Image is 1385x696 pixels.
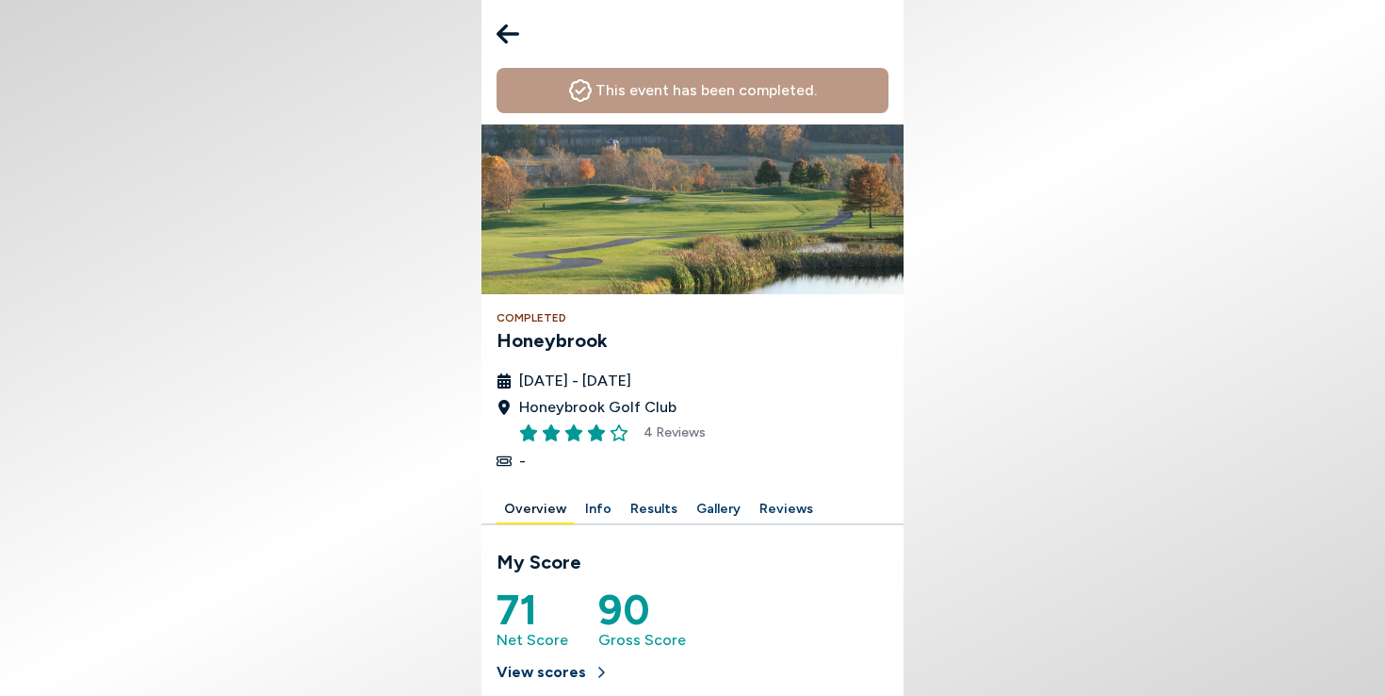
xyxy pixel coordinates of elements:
[595,79,817,102] h4: This event has been completed.
[497,309,888,326] h4: Completed
[598,629,686,652] span: Gross Score
[564,423,583,442] button: Rate this item 3 stars
[578,495,619,524] button: Info
[598,591,686,629] h5: 90
[497,629,568,652] span: Net Score
[481,124,904,294] img: Honeybrook
[610,423,628,442] button: Rate this item 5 stars
[542,423,561,442] button: Rate this item 2 stars
[519,423,538,442] button: Rate this item 1 stars
[519,396,676,419] span: Honeybrook Golf Club
[644,423,706,442] span: 4 Reviews
[689,495,748,524] button: Gallery
[623,495,685,524] button: Results
[481,495,904,524] div: Manage your account
[497,548,888,576] h3: My Score
[752,495,821,524] button: Reviews
[497,591,568,629] h5: 71
[497,326,888,355] h3: Honeybrook
[497,495,574,524] button: Overview
[497,652,609,693] button: View scores
[587,423,606,442] button: Rate this item 4 stars
[519,450,526,472] span: -
[519,370,631,392] span: [DATE] - [DATE]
